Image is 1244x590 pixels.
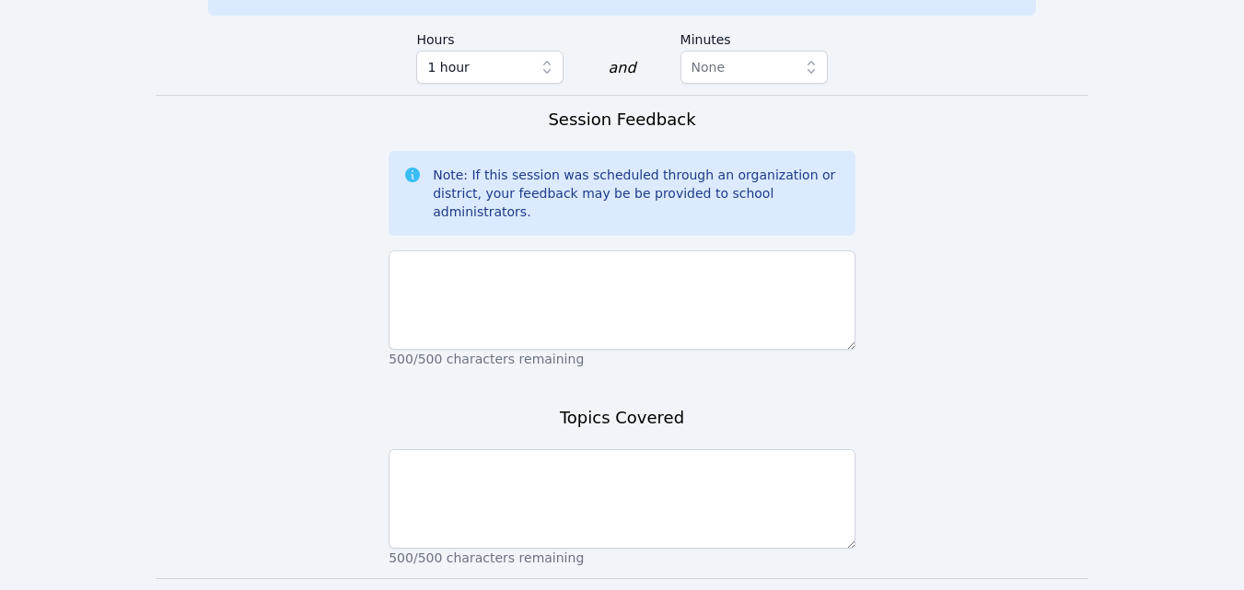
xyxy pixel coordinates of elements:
[433,166,841,221] div: Note: If this session was scheduled through an organization or district, your feedback may be be ...
[560,405,684,431] h3: Topics Covered
[389,549,855,567] p: 500/500 characters remaining
[680,51,828,84] button: None
[416,23,564,51] label: Hours
[548,107,695,133] h3: Session Feedback
[389,350,855,368] p: 500/500 characters remaining
[427,56,469,78] span: 1 hour
[680,23,828,51] label: Minutes
[608,57,635,79] div: and
[416,51,564,84] button: 1 hour
[692,60,726,75] span: None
